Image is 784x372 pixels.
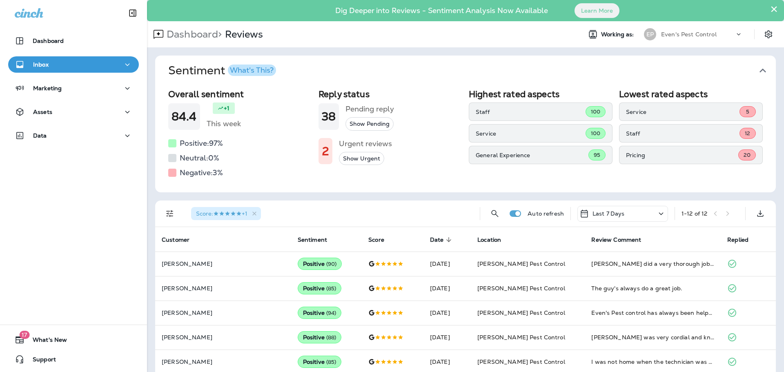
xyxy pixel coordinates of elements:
h5: Neutral: 0 % [180,151,219,165]
h5: Urgent reviews [339,137,392,150]
span: Location [477,236,501,243]
p: Assets [33,109,52,115]
td: [DATE] [423,276,471,301]
h2: Reply status [318,89,462,99]
p: [PERSON_NAME] [162,334,285,341]
td: [DATE] [423,252,471,276]
button: SentimentWhat's This? [162,56,782,86]
h2: Highest rated aspects [469,89,612,99]
span: [PERSON_NAME] Pest Control [477,260,565,267]
h5: Positive: 97 % [180,137,223,150]
span: ( 88 ) [326,334,336,341]
span: Sentiment [298,236,327,243]
p: Data [33,132,47,139]
p: Pricing [626,152,738,158]
h2: Lowest rated aspects [619,89,763,99]
p: +1 [224,104,229,112]
p: [PERSON_NAME] [162,285,285,292]
span: What's New [24,336,67,346]
h5: Pending reply [345,102,394,116]
button: Data [8,127,139,144]
span: Date [430,236,444,243]
p: Service [626,109,739,115]
div: Score:5 Stars+1 [191,207,261,220]
p: Last 7 Days [592,210,625,217]
div: SentimentWhat's This? [155,86,776,192]
p: Service [476,130,586,137]
p: Dashboard > [163,28,222,40]
span: [PERSON_NAME] Pest Control [477,309,565,316]
div: Even's Pest control has always been helpful and prompt with any services we've needed. Everyone I... [591,309,714,317]
span: 100 [591,108,600,115]
span: 5 [746,108,749,115]
span: ( 85 ) [326,359,336,365]
p: Dig Deeper into Reviews - Sentiment Analysis Now Available [312,9,572,12]
span: [PERSON_NAME] Pest Control [477,285,565,292]
button: 17What's New [8,332,139,348]
div: Positive [298,258,342,270]
td: [DATE] [423,325,471,350]
span: Customer [162,236,200,243]
span: [PERSON_NAME] Pest Control [477,334,565,341]
span: Date [430,236,454,243]
p: Reviews [222,28,263,40]
p: General Experience [476,152,588,158]
span: Sentiment [298,236,338,243]
td: [DATE] [423,301,471,325]
div: Positive [298,282,342,294]
div: Elijah was very cordial and knowledgeable. Great service. Would definitely recommend to others. [591,333,714,341]
span: Working as: [601,31,636,38]
span: Location [477,236,512,243]
span: Review Comment [591,236,641,243]
span: 12 [745,130,750,137]
p: Marketing [33,85,62,91]
button: Inbox [8,56,139,73]
h1: 38 [322,110,336,123]
button: Learn More [575,3,619,18]
span: ( 90 ) [326,261,337,267]
p: [PERSON_NAME] [162,261,285,267]
h1: Sentiment [168,64,276,78]
button: Export as CSV [752,205,768,222]
span: Support [24,356,56,366]
span: Replied [727,236,748,243]
span: 17 [19,331,29,339]
button: Dashboard [8,33,139,49]
span: Score : +1 [196,210,247,217]
button: Settings [761,27,776,42]
h2: Overall sentiment [168,89,312,99]
button: Close [770,2,778,16]
button: Assets [8,104,139,120]
div: Bob did a very thorough job. He also explained everything well. Courteous and professional . Also... [591,260,714,268]
span: Score [368,236,395,243]
span: ( 85 ) [326,285,336,292]
span: Score [368,236,384,243]
button: Marketing [8,80,139,96]
p: Dashboard [33,38,64,44]
span: Customer [162,236,189,243]
p: Staff [626,130,739,137]
div: I was not home when the technician was here, but he phoned me, and when I returned home, there we... [591,358,714,366]
span: 95 [594,151,600,158]
div: Positive [298,307,342,319]
button: What's This? [228,65,276,76]
p: [PERSON_NAME] [162,310,285,316]
button: Show Urgent [339,152,384,165]
h1: 84.4 [171,110,197,123]
span: [PERSON_NAME] Pest Control [477,358,565,365]
div: 1 - 12 of 12 [682,210,707,217]
span: 100 [591,130,600,137]
div: What's This? [230,67,274,74]
button: Filters [162,205,178,222]
div: The guy's always do a great job. [591,284,714,292]
span: ( 94 ) [326,310,336,316]
button: Show Pending [345,117,394,131]
button: Search Reviews [487,205,503,222]
p: Staff [476,109,586,115]
div: Positive [298,356,342,368]
h5: This week [207,117,241,130]
span: 20 [744,151,751,158]
h5: Negative: 3 % [180,166,223,179]
p: [PERSON_NAME] [162,359,285,365]
p: Inbox [33,61,49,68]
